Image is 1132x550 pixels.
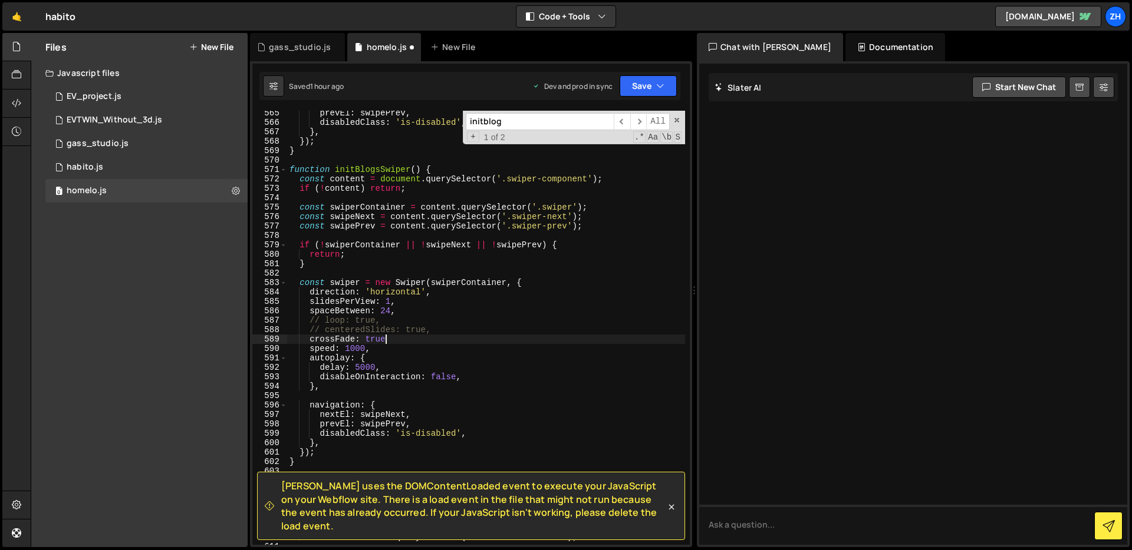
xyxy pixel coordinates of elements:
div: 570 [252,155,287,165]
div: 1 hour ago [310,81,344,91]
div: 598 [252,419,287,429]
div: 579 [252,240,287,250]
div: 577 [252,221,287,231]
div: habito [45,9,75,24]
div: 603 [252,466,287,476]
div: 609 [252,523,287,532]
div: 13378/41195.js [45,108,248,132]
div: 568 [252,137,287,146]
div: homelo.js [367,41,407,53]
div: 604 [252,476,287,485]
input: Search for [466,113,614,130]
div: 587 [252,316,287,325]
span: Search In Selection [674,131,682,143]
div: 589 [252,334,287,344]
div: homelo.js [67,185,107,196]
div: Chat with [PERSON_NAME] [697,33,843,61]
a: [DOMAIN_NAME] [995,6,1101,27]
div: 595 [252,391,287,400]
span: 1 of 2 [479,132,510,142]
div: 600 [252,438,287,448]
div: 606 [252,495,287,504]
button: Code + Tools [516,6,616,27]
span: Toggle Replace mode [467,131,479,142]
div: 13378/33578.js [45,155,248,179]
div: 571 [252,165,287,174]
div: Documentation [845,33,945,61]
div: 590 [252,344,287,353]
div: 592 [252,363,287,372]
div: 597 [252,410,287,419]
div: gass_studio.js [67,138,129,149]
div: 610 [252,532,287,542]
div: 576 [252,212,287,221]
div: 13378/44011.js [45,179,248,203]
div: 572 [252,174,287,184]
div: 594 [252,382,287,391]
div: 608 [252,513,287,523]
a: zh [1105,6,1126,27]
button: New File [189,42,233,52]
div: 605 [252,485,287,495]
div: habito.js [67,162,103,173]
span: ​ [614,113,630,130]
span: CaseSensitive Search [647,131,659,143]
div: 588 [252,325,287,334]
div: 567 [252,127,287,137]
div: 574 [252,193,287,203]
span: RegExp Search [633,131,646,143]
div: 573 [252,184,287,193]
button: Start new chat [972,77,1066,98]
div: 13378/43790.js [45,132,248,155]
div: 13378/40224.js [45,85,248,108]
div: EVTWIN_Without_3d.js [67,115,162,125]
h2: Files [45,41,67,54]
div: 575 [252,203,287,212]
div: 593 [252,372,287,382]
div: 569 [252,146,287,155]
div: 596 [252,400,287,410]
div: 599 [252,429,287,438]
div: New File [430,41,480,53]
div: gass_studio.js [269,41,331,53]
div: Dev and prod in sync [532,81,613,91]
div: 580 [252,250,287,259]
span: Whole Word Search [660,131,673,143]
div: EV_project.js [67,91,121,102]
div: 586 [252,306,287,316]
div: Saved [289,81,344,91]
div: 578 [252,231,287,240]
div: 582 [252,269,287,278]
span: 0 [55,187,62,197]
h2: Slater AI [715,82,762,93]
span: [PERSON_NAME] uses the DOMContentLoaded event to execute your JavaScript on your Webflow site. Th... [281,479,666,532]
button: Save [620,75,677,97]
div: 583 [252,278,287,287]
div: 581 [252,259,287,269]
div: 584 [252,287,287,297]
div: 565 [252,108,287,118]
span: ​ [630,113,647,130]
div: 601 [252,448,287,457]
a: 🤙 [2,2,31,31]
div: 591 [252,353,287,363]
span: Alt-Enter [646,113,670,130]
div: 566 [252,118,287,127]
div: 602 [252,457,287,466]
div: 585 [252,297,287,306]
div: 607 [252,504,287,513]
div: Javascript files [31,61,248,85]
